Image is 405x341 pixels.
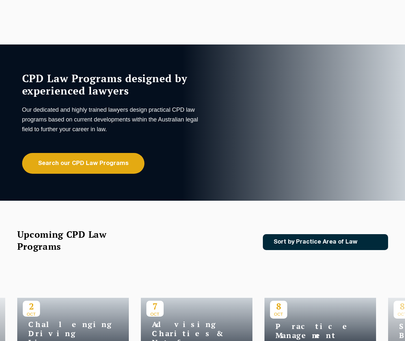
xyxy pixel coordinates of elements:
p: Our dedicated and highly trained lawyers design practical CPD law programs based on current devel... [22,105,201,134]
p: 7 [146,301,164,312]
h1: CPD Law Programs designed by experienced lawyers [22,72,201,97]
span: OCT [270,312,287,317]
a: Sort by Practice Area of Law [263,234,388,250]
span: OCT [146,312,164,317]
a: Search our CPD Law Programs [22,153,144,174]
p: 8 [270,301,287,312]
img: Icon [368,239,375,245]
h2: Upcoming CPD Law Programs [17,228,123,252]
